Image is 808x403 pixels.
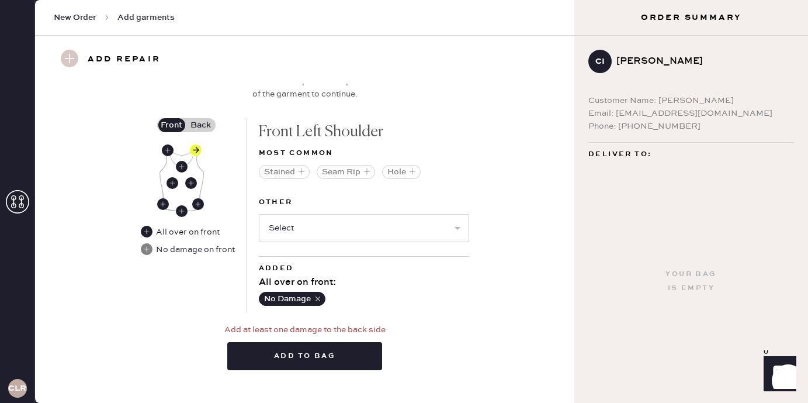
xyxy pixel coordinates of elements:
[752,350,803,401] iframe: Front Chat
[259,165,310,179] button: Stained
[157,198,169,210] div: Front Right Seam
[259,146,469,160] div: Most common
[317,165,375,179] button: Seam Rip
[176,205,188,217] div: Front Center Hem
[259,118,469,146] div: Front Left Shoulder
[182,75,428,101] div: Choose the closest location option. Complete front and back of the garment to continue.
[141,243,235,256] div: No damage on front
[588,107,794,120] div: Email: [EMAIL_ADDRESS][DOMAIN_NAME]
[382,165,421,179] button: Hole
[259,292,325,306] button: No Damage
[186,118,216,132] label: Back
[192,198,204,210] div: Front Left Seam
[259,275,469,290] div: All over on front :
[588,94,794,107] div: Customer Name: [PERSON_NAME]
[54,12,96,23] span: New Order
[156,243,235,256] div: No damage on front
[588,147,651,161] span: Deliver to:
[574,12,808,23] h3: Order Summary
[588,120,794,133] div: Phone: [PHONE_NUMBER]
[259,261,469,275] div: Added
[157,118,186,132] label: Front
[190,144,202,156] div: Front Left Shoulder
[227,342,382,370] button: Add to bag
[117,12,175,23] span: Add garments
[8,384,26,392] h3: CLR
[616,54,785,68] div: [PERSON_NAME]
[141,226,221,239] div: All over on front
[665,267,716,295] div: Your bag is empty
[162,144,174,156] div: Front Right Shoulder
[185,177,197,189] div: Front Left Body
[176,161,188,173] div: Front Center Neckline
[156,226,220,239] div: All over on front
[259,195,469,209] label: Other
[159,147,204,211] img: Garment image
[595,57,605,66] h3: Ci
[167,177,178,189] div: Front Right Body
[224,323,386,336] div: Add at least one damage to the back side
[88,50,161,70] h3: Add repair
